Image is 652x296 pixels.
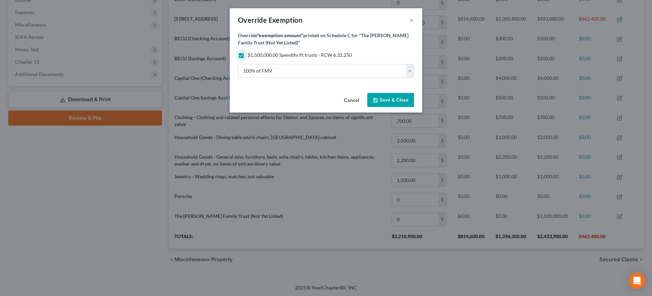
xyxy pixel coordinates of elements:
[238,15,302,25] div: Override Exemption
[338,94,365,107] button: Cancel
[629,273,645,289] div: Open Intercom Messenger
[248,52,352,58] span: $1,500,000.00 Spendthrift trusts - RCW 6.32.250
[380,97,409,103] span: Save & Close
[257,32,303,38] strong: "exemption amount"
[409,16,414,24] button: ×
[238,32,414,46] label: Override printed on Schedule C for "The [PERSON_NAME] Family Trust (Not Yet Listed)"
[367,93,414,107] button: Save & Close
